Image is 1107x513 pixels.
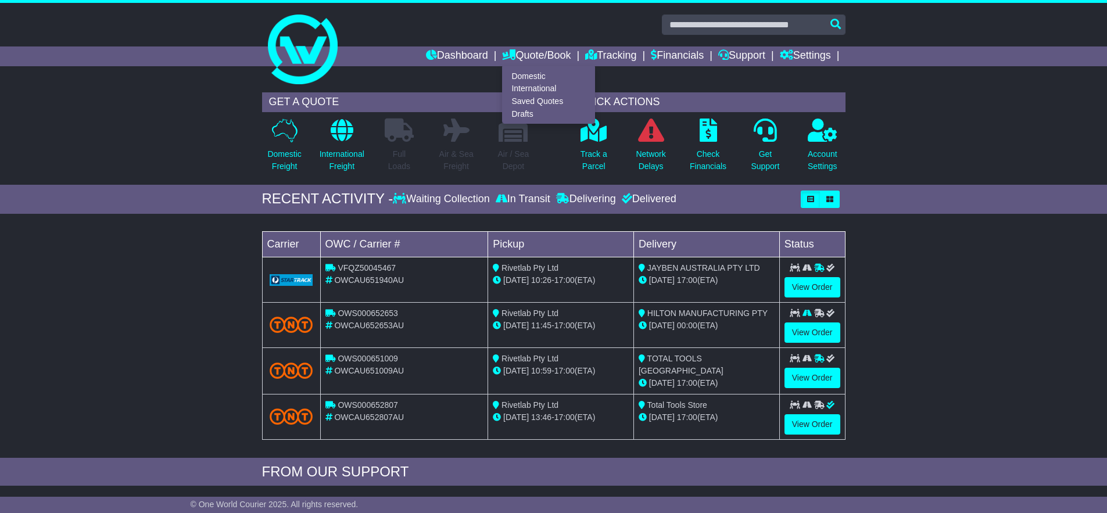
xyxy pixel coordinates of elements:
span: Rivetlab Pty Ltd [501,263,558,272]
span: 17:00 [554,366,575,375]
span: [DATE] [649,321,675,330]
div: Quote/Book [502,66,595,124]
div: (ETA) [639,377,775,389]
a: International [503,82,594,95]
div: - (ETA) [493,320,629,332]
div: FROM OUR SUPPORT [262,464,846,480]
img: GetCarrierServiceLogo [270,274,313,286]
span: Rivetlab Pty Ltd [501,308,558,318]
td: Status [779,231,845,257]
span: OWS000652653 [338,308,398,318]
td: Carrier [262,231,320,257]
a: Saved Quotes [503,95,594,108]
div: (ETA) [639,411,775,424]
span: [DATE] [649,412,675,422]
span: 17:00 [554,275,575,285]
span: Total Tools Store [647,400,707,410]
img: TNT_Domestic.png [270,363,313,378]
span: OWCAU652807AU [334,412,404,422]
a: View Order [784,368,840,388]
p: Full Loads [385,148,414,173]
span: OWCAU651940AU [334,275,404,285]
a: AccountSettings [807,118,838,179]
div: Waiting Collection [393,193,492,206]
a: Track aParcel [580,118,608,179]
td: OWC / Carrier # [320,231,488,257]
span: 17:00 [677,378,697,388]
span: [DATE] [503,412,529,422]
span: 00:00 [677,321,697,330]
a: CheckFinancials [689,118,727,179]
a: Drafts [503,107,594,120]
span: OWCAU651009AU [334,366,404,375]
td: Pickup [488,231,634,257]
span: Rivetlab Pty Ltd [501,400,558,410]
img: TNT_Domestic.png [270,408,313,424]
a: Tracking [585,46,636,66]
div: - (ETA) [493,274,629,286]
p: Network Delays [636,148,665,173]
a: InternationalFreight [319,118,365,179]
a: View Order [784,322,840,343]
span: JAYBEN AUSTRALIA PTY LTD [647,263,760,272]
a: Support [718,46,765,66]
div: In Transit [493,193,553,206]
span: 17:00 [677,275,697,285]
span: 10:59 [531,366,551,375]
span: 10:26 [531,275,551,285]
span: OWS000652807 [338,400,398,410]
span: TOTAL TOOLS [GEOGRAPHIC_DATA] [639,354,723,375]
a: Quote/Book [502,46,571,66]
a: GetSupport [750,118,780,179]
span: Rivetlab Pty Ltd [501,354,558,363]
p: Get Support [751,148,779,173]
p: Account Settings [808,148,837,173]
p: Air / Sea Depot [498,148,529,173]
span: 17:00 [554,412,575,422]
span: OWCAU652653AU [334,321,404,330]
a: DomesticFreight [267,118,302,179]
span: [DATE] [503,366,529,375]
a: Dashboard [426,46,488,66]
div: QUICK ACTIONS [571,92,846,112]
div: Delivered [619,193,676,206]
span: VFQZ50045467 [338,263,396,272]
span: [DATE] [503,321,529,330]
p: Track a Parcel [581,148,607,173]
span: [DATE] [649,275,675,285]
a: View Order [784,277,840,297]
a: Domestic [503,70,594,82]
a: Settings [780,46,831,66]
p: Domestic Freight [267,148,301,173]
span: [DATE] [649,378,675,388]
td: Delivery [633,231,779,257]
div: GET A QUOTE [262,92,536,112]
div: RECENT ACTIVITY - [262,191,393,207]
span: 17:00 [554,321,575,330]
span: 13:46 [531,412,551,422]
a: Financials [651,46,704,66]
span: 17:00 [677,412,697,422]
div: (ETA) [639,320,775,332]
span: 11:45 [531,321,551,330]
div: - (ETA) [493,365,629,377]
div: (ETA) [639,274,775,286]
p: International Freight [320,148,364,173]
span: OWS000651009 [338,354,398,363]
span: © One World Courier 2025. All rights reserved. [191,500,359,509]
p: Check Financials [690,148,726,173]
img: TNT_Domestic.png [270,317,313,332]
div: - (ETA) [493,411,629,424]
a: NetworkDelays [635,118,666,179]
div: Delivering [553,193,619,206]
span: [DATE] [503,275,529,285]
span: HILTON MANUFACTURING PTY [647,308,768,318]
p: Air & Sea Freight [439,148,474,173]
a: View Order [784,414,840,435]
